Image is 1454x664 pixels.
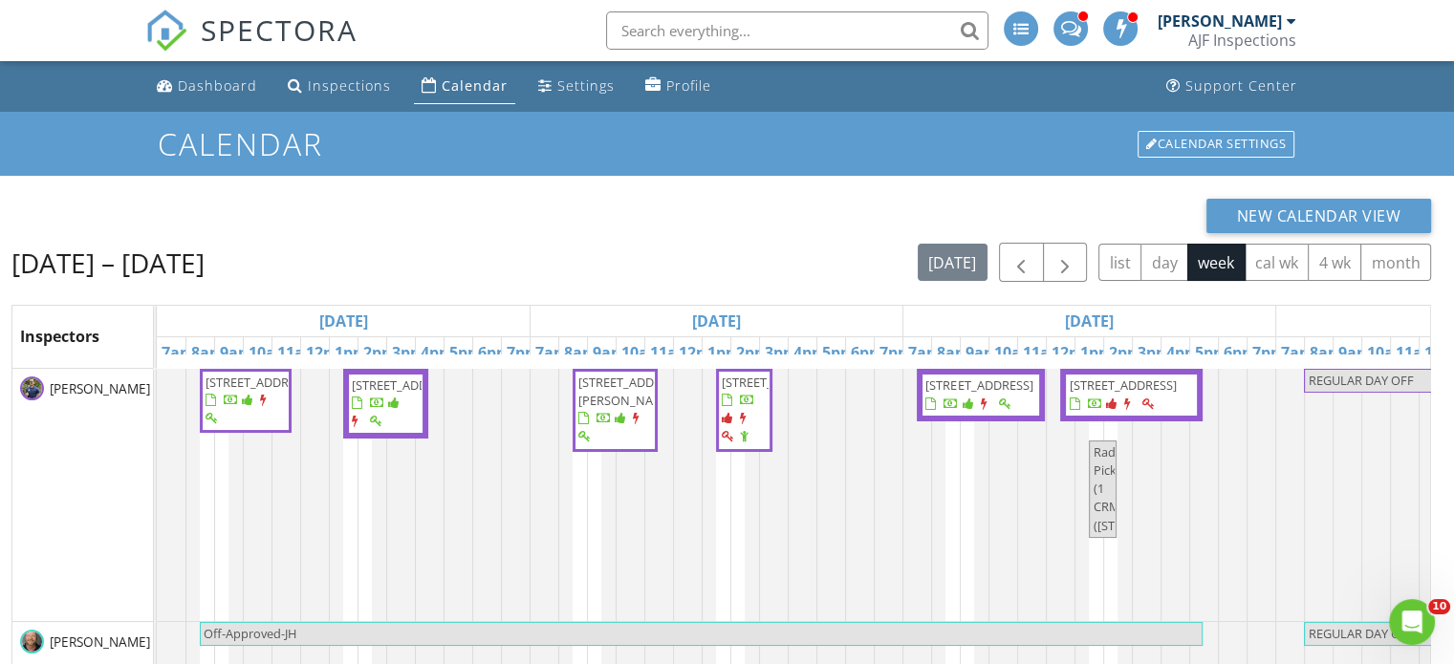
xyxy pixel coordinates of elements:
[1187,244,1246,281] button: week
[666,76,711,95] div: Profile
[1093,443,1207,534] span: Radon Pickup (1 CRM) ([STREET_ADDRESS])
[1185,76,1297,95] div: Support Center
[308,76,391,95] div: Inspections
[186,337,229,368] a: 8am
[674,337,726,368] a: 12pm
[473,337,516,368] a: 6pm
[1190,337,1233,368] a: 5pm
[606,11,988,50] input: Search everything...
[1133,337,1176,368] a: 3pm
[1391,337,1443,368] a: 11am
[722,374,829,391] span: [STREET_ADDRESS]
[531,69,622,104] a: Settings
[20,326,99,347] span: Inspectors
[414,69,515,104] a: Calendar
[918,244,987,281] button: [DATE]
[1248,337,1291,368] a: 7pm
[932,337,975,368] a: 8am
[1018,337,1070,368] a: 11am
[201,10,358,50] span: SPECTORA
[703,337,746,368] a: 1pm
[315,306,373,336] a: Go to August 27, 2025
[46,632,154,652] span: [PERSON_NAME]
[925,376,1032,394] span: [STREET_ADDRESS]
[961,337,1004,368] a: 9am
[731,337,774,368] a: 2pm
[1308,372,1413,389] span: REGULAR DAY OFF
[687,306,746,336] a: Go to August 28, 2025
[358,337,401,368] a: 2pm
[11,244,205,282] h2: [DATE] – [DATE]
[1428,599,1450,614] span: 10
[206,374,313,391] span: [STREET_ADDRESS]
[1308,625,1413,642] span: REGULAR DAY OFF
[1069,376,1176,394] span: [STREET_ADDRESS]
[1136,129,1296,160] a: Calendar Settings
[903,337,946,368] a: 7am
[280,69,399,104] a: Inspections
[1219,337,1262,368] a: 6pm
[588,337,631,368] a: 9am
[387,337,430,368] a: 3pm
[999,243,1044,282] button: Previous
[1043,243,1088,282] button: Next
[1140,244,1188,281] button: day
[1308,244,1361,281] button: 4 wk
[875,337,918,368] a: 7pm
[1161,337,1204,368] a: 4pm
[20,376,44,400] img: d68edfb263f546258320798d8f4d03b5_l0_0011_13_2023__3_32_02_pm.jpg
[1389,599,1435,645] iframe: Intercom live chat
[502,337,545,368] a: 7pm
[760,337,803,368] a: 3pm
[1098,244,1141,281] button: list
[557,76,615,95] div: Settings
[1362,337,1414,368] a: 10am
[204,625,296,642] span: Off-Approved-JH
[20,630,44,653] img: kurtis_n.jpg
[559,337,602,368] a: 8am
[158,127,1296,161] h1: Calendar
[272,337,324,368] a: 11am
[1305,337,1348,368] a: 8am
[442,76,508,95] div: Calendar
[1047,337,1098,368] a: 12pm
[301,337,353,368] a: 12pm
[1334,337,1377,368] a: 9am
[1158,11,1282,31] div: [PERSON_NAME]
[244,337,295,368] a: 10am
[531,337,574,368] a: 7am
[989,337,1041,368] a: 10am
[145,10,187,52] img: The Best Home Inspection Software - Spectora
[46,379,154,398] span: [PERSON_NAME]
[1188,31,1296,50] div: AJF Inspections
[1206,199,1432,233] button: New Calendar View
[178,76,257,95] div: Dashboard
[145,26,358,66] a: SPECTORA
[1060,306,1118,336] a: Go to August 29, 2025
[846,337,889,368] a: 6pm
[149,69,265,104] a: Dashboard
[789,337,832,368] a: 4pm
[1104,337,1147,368] a: 2pm
[215,337,258,368] a: 9am
[1360,244,1431,281] button: month
[1138,131,1294,158] div: Calendar Settings
[817,337,860,368] a: 5pm
[1075,337,1118,368] a: 1pm
[330,337,373,368] a: 1pm
[1159,69,1305,104] a: Support Center
[1245,244,1310,281] button: cal wk
[157,337,200,368] a: 7am
[578,374,685,409] span: [STREET_ADDRESS][PERSON_NAME]
[1276,337,1319,368] a: 7am
[617,337,668,368] a: 10am
[645,337,697,368] a: 11am
[352,376,459,394] span: [STREET_ADDRESS]
[416,337,459,368] a: 4pm
[638,69,719,104] a: Profile
[445,337,488,368] a: 5pm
